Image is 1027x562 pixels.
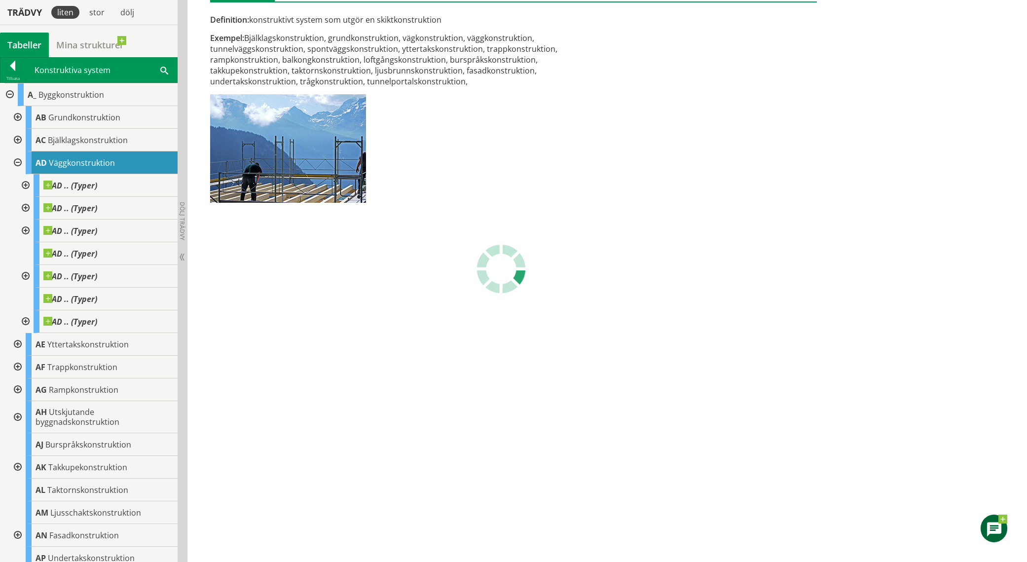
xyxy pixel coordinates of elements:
span: AH [36,407,47,417]
div: Gå till informationssidan för CoClass Studio [8,378,178,401]
span: Bjälklagskonstruktion [48,135,128,146]
span: AC [36,135,46,146]
div: Gå till informationssidan för CoClass Studio [8,401,178,433]
span: AL [36,485,45,495]
div: Gå till informationssidan för CoClass Studio [8,106,178,129]
span: Fasadkonstruktion [49,530,119,541]
span: AD .. (Typer) [43,294,97,304]
div: Gå till informationssidan för CoClass Studio [8,433,178,456]
div: Tillbaka [0,75,25,82]
span: Exempel: [210,33,244,43]
div: Gå till informationssidan för CoClass Studio [8,129,178,151]
span: Definition: [210,14,249,25]
span: AD .. (Typer) [43,226,97,236]
span: AN [36,530,47,541]
span: AJ [36,439,43,450]
span: AD .. (Typer) [43,249,97,259]
span: Grundkonstruktion [48,112,120,123]
a: Mina strukturer [49,33,131,57]
span: Yttertakskonstruktion [47,339,129,350]
div: liten [51,6,79,19]
span: Burspråkskonstruktion [45,439,131,450]
div: Gå till informationssidan för CoClass Studio [8,524,178,547]
span: AD .. (Typer) [43,203,97,213]
div: Gå till informationssidan för CoClass Studio [16,174,178,197]
div: Gå till informationssidan för CoClass Studio [16,197,178,220]
span: Väggkonstruktion [49,157,115,168]
div: Gå till informationssidan för CoClass Studio [8,479,178,501]
img: A_Byggkonstruktion.jpg [210,94,366,203]
span: Byggkonstruktion [38,89,104,100]
span: AE [36,339,45,350]
div: Gå till informationssidan för CoClass Studio [8,456,178,479]
div: Gå till informationssidan för CoClass Studio [16,265,178,288]
span: AF [36,362,45,373]
span: Ljusschaktskonstruktion [50,507,141,518]
span: Utskjutande byggnadskonstruktion [36,407,119,427]
span: AD .. (Typer) [43,181,97,190]
div: Gå till informationssidan för CoClass Studio [8,333,178,356]
div: Gå till informationssidan för CoClass Studio [8,501,178,524]
span: AD .. (Typer) [43,317,97,327]
div: Bjälklagskonstruktion, grundkonstruktion, vägkonstruktion, väggkonstruktion, tunnelväggskonstrukt... [210,33,609,87]
span: AD [36,157,47,168]
div: konstruktivt system som utgör en skiktkonstruktion [210,14,609,25]
div: Gå till informationssidan för CoClass Studio [16,288,178,310]
img: Laddar [477,244,526,294]
div: dölj [114,6,140,19]
div: Gå till informationssidan för CoClass Studio [8,356,178,378]
div: Trädvy [2,7,47,18]
span: AK [36,462,46,473]
span: Rampkonstruktion [49,384,118,395]
div: Gå till informationssidan för CoClass Studio [16,242,178,265]
span: Trappkonstruktion [47,362,117,373]
div: Gå till informationssidan för CoClass Studio [16,220,178,242]
span: AB [36,112,46,123]
span: AD .. (Typer) [43,271,97,281]
div: stor [83,6,110,19]
span: Taktornskonstruktion [47,485,128,495]
span: A_ [28,89,37,100]
div: Gå till informationssidan för CoClass Studio [8,151,178,333]
span: Dölj trädvy [178,202,186,240]
span: Takkupekonstruktion [48,462,127,473]
span: AG [36,384,47,395]
div: Gå till informationssidan för CoClass Studio [16,310,178,333]
span: AM [36,507,48,518]
span: Sök i tabellen [160,65,168,75]
div: Konstruktiva system [26,58,177,82]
